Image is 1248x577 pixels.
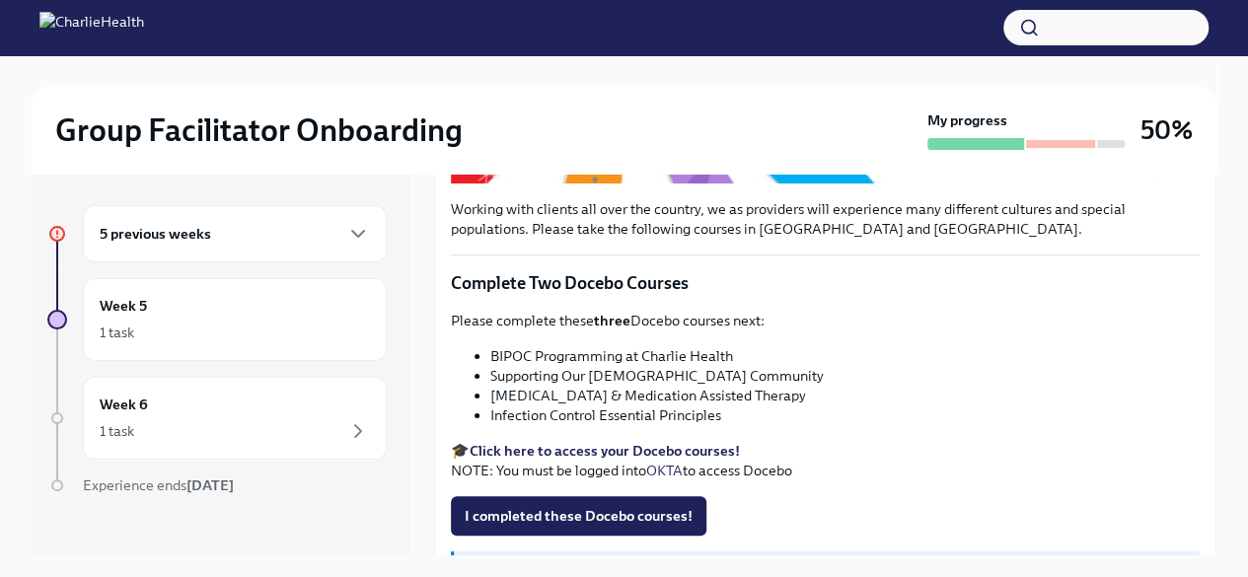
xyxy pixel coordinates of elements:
[451,311,1200,330] p: Please complete these Docebo courses next:
[451,441,1200,480] p: 🎓 NOTE: You must be logged into to access Docebo
[83,205,387,262] div: 5 previous weeks
[490,346,1200,366] li: BIPOC Programming at Charlie Health
[451,496,706,536] button: I completed these Docebo courses!
[594,312,630,329] strong: three
[490,386,1200,405] li: [MEDICAL_DATA] & Medication Assisted Therapy
[451,199,1200,239] p: Working with clients all over the country, we as providers will experience many different culture...
[39,12,144,43] img: CharlieHealth
[47,278,387,361] a: Week 51 task
[927,110,1007,130] strong: My progress
[490,366,1200,386] li: Supporting Our [DEMOGRAPHIC_DATA] Community
[646,462,683,479] a: OKTA
[470,442,740,460] a: Click here to access your Docebo courses!
[100,323,134,342] div: 1 task
[100,394,148,415] h6: Week 6
[83,476,234,494] span: Experience ends
[490,405,1200,425] li: Infection Control Essential Principles
[465,506,693,526] span: I completed these Docebo courses!
[451,271,1200,295] p: Complete Two Docebo Courses
[1140,112,1193,148] h3: 50%
[100,421,134,441] div: 1 task
[47,377,387,460] a: Week 61 task
[100,295,147,317] h6: Week 5
[55,110,463,150] h2: Group Facilitator Onboarding
[186,476,234,494] strong: [DATE]
[100,223,211,245] h6: 5 previous weeks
